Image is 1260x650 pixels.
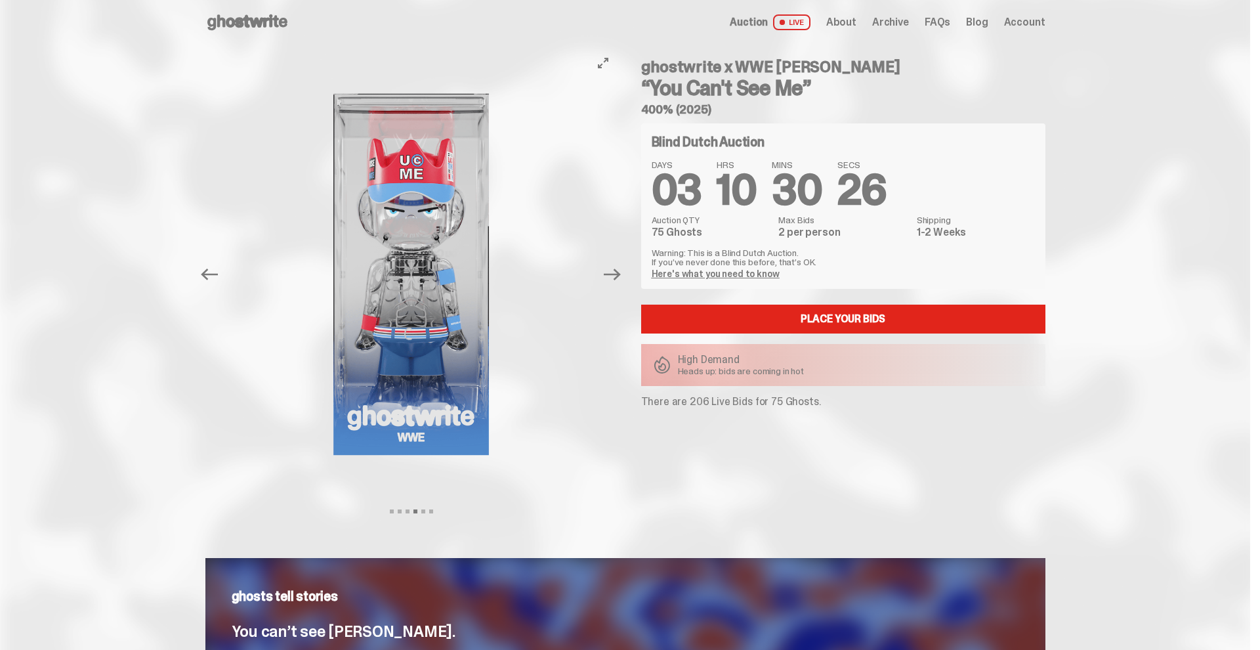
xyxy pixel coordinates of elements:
[652,163,702,217] span: 03
[196,260,224,289] button: Previous
[717,160,756,169] span: HRS
[966,17,988,28] a: Blog
[730,17,768,28] span: Auction
[917,227,1035,238] dd: 1-2 Weeks
[652,268,780,280] a: Here's what you need to know
[652,160,702,169] span: DAYS
[837,163,887,217] span: 26
[730,14,810,30] a: Auction LIVE
[641,77,1045,98] h3: “You Can't See Me”
[773,14,810,30] span: LIVE
[641,305,1045,334] a: Place your Bids
[837,160,887,169] span: SECS
[398,509,402,513] button: View slide 2
[826,17,856,28] a: About
[872,17,909,28] a: Archive
[641,104,1045,116] h5: 400% (2025)
[678,366,805,376] p: Heads up: bids are coming in hot
[232,590,1019,603] p: ghosts tell stories
[772,163,822,217] span: 30
[406,509,409,513] button: View slide 3
[717,163,756,217] span: 10
[595,55,611,71] button: View full-screen
[1004,17,1045,28] a: Account
[413,509,417,513] button: View slide 4
[917,215,1035,225] dt: Shipping
[778,227,908,238] dd: 2 per person
[429,509,433,513] button: View slide 6
[652,248,1035,267] p: Warning: This is a Blind Dutch Auction. If you’ve never done this before, that’s OK.
[641,59,1045,75] h4: ghostwrite x WWE [PERSON_NAME]
[232,621,455,641] span: You can’t see [PERSON_NAME].
[772,160,822,169] span: MINS
[678,355,805,365] p: High Demand
[652,227,771,238] dd: 75 Ghosts
[652,135,765,148] h4: Blind Dutch Auction
[925,17,950,28] a: FAQs
[641,397,1045,407] p: There are 206 Live Bids for 75 Ghosts.
[598,260,627,289] button: Next
[421,509,425,513] button: View slide 5
[390,509,394,513] button: View slide 1
[231,49,592,500] img: John_Cena_Hero_9.png
[778,215,908,225] dt: Max Bids
[652,215,771,225] dt: Auction QTY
